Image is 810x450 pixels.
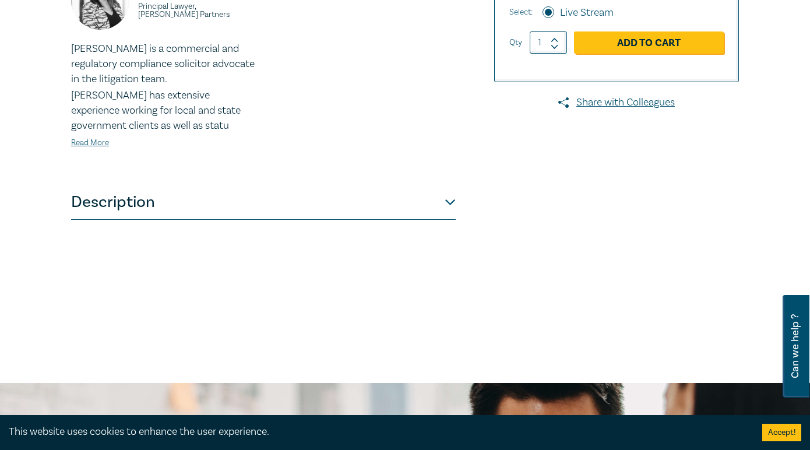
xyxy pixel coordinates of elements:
label: Qty [509,36,522,49]
input: 1 [530,31,567,54]
a: Read More [71,138,109,148]
span: Select: [509,6,533,19]
p: [PERSON_NAME] is a commercial and regulatory compliance solicitor advocate in the litigation team. [71,41,256,87]
p: [PERSON_NAME] has extensive experience working for local and state government clients as well as ... [71,88,256,133]
a: Add to Cart [574,31,724,54]
button: Accept cookies [762,424,801,441]
a: Share with Colleagues [494,95,739,110]
button: Description [71,185,456,220]
span: Can we help ? [790,302,801,391]
label: Live Stream [560,5,614,20]
div: This website uses cookies to enhance the user experience. [9,424,745,440]
small: Principal Lawyer, [PERSON_NAME] Partners [138,2,256,19]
